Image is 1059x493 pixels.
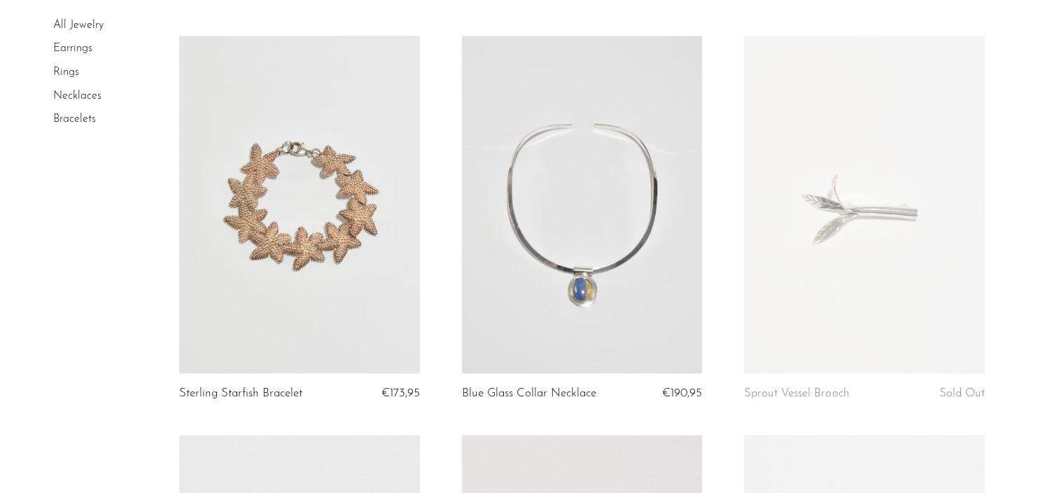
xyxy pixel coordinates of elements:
a: Sprout Vessel Brooch [744,387,849,400]
span: €190,95 [662,387,702,399]
span: €173,95 [381,387,419,399]
a: Bracelets [53,113,96,125]
a: Rings [53,67,79,78]
a: Blue Glass Collar Necklace [462,387,596,400]
a: Earrings [53,43,92,55]
span: Sold Out [939,387,985,399]
a: Sterling Starfish Bracelet [179,387,302,400]
a: All Jewelry [53,20,104,31]
a: Necklaces [53,90,101,102]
